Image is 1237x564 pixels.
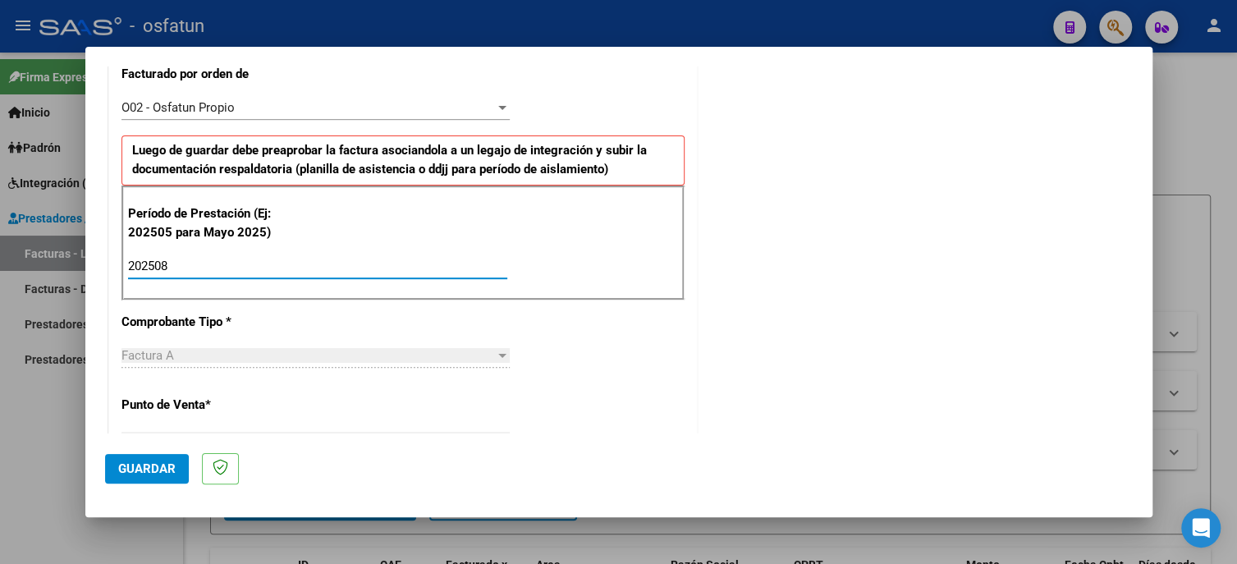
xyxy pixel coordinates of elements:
[121,396,291,415] p: Punto de Venta
[1181,508,1221,548] div: Open Intercom Messenger
[121,348,174,363] span: Factura A
[132,143,647,177] strong: Luego de guardar debe preaprobar la factura asociandola a un legajo de integración y subir la doc...
[128,204,293,241] p: Período de Prestación (Ej: 202505 para Mayo 2025)
[121,65,291,84] p: Facturado por orden de
[121,100,235,115] span: O02 - Osfatun Propio
[118,461,176,476] span: Guardar
[105,454,189,484] button: Guardar
[121,313,291,332] p: Comprobante Tipo *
